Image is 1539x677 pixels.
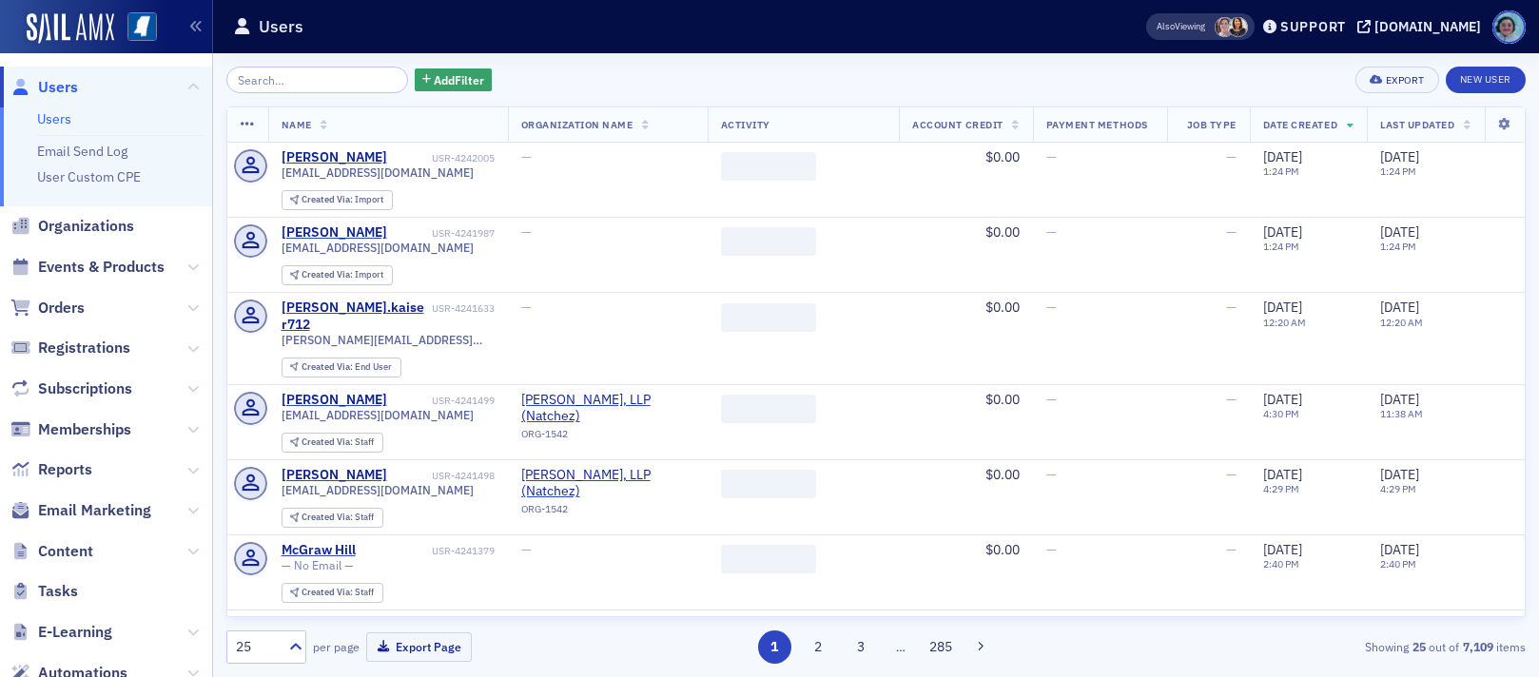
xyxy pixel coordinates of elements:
a: [PERSON_NAME], LLP (Natchez) [521,467,694,500]
span: $0.00 [985,466,1020,483]
a: [PERSON_NAME] [282,392,387,409]
button: AddFilter [415,68,493,92]
span: Created Via : [302,268,355,280]
a: Users [10,77,78,98]
span: Memberships [38,419,131,440]
span: [DATE] [1380,391,1419,408]
div: Showing out of items [1106,638,1526,655]
span: — [1046,299,1057,316]
span: Users [38,77,78,98]
span: — [1226,391,1237,408]
input: Search… [226,67,408,93]
a: Users [37,110,71,127]
time: 1:24 PM [1380,164,1416,178]
div: [PERSON_NAME].kaiser712 [282,300,429,333]
div: Created Via: Import [282,265,393,285]
span: Created Via : [302,586,355,598]
span: Created Via : [302,435,355,448]
h1: Users [259,15,303,38]
span: Lydia Carlisle [1215,17,1235,37]
time: 4:29 PM [1263,482,1299,495]
span: Name [282,118,312,131]
span: — [1046,541,1057,558]
div: USR-4241498 [390,470,495,482]
span: Created Via : [302,360,355,373]
div: Staff [302,513,374,523]
strong: 25 [1409,638,1429,655]
span: — [1226,148,1237,165]
a: [PERSON_NAME] [282,149,387,166]
span: — [1046,148,1057,165]
a: New User [1446,67,1526,93]
a: Orders [10,298,85,319]
span: [EMAIL_ADDRESS][DOMAIN_NAME] [282,483,474,497]
a: [PERSON_NAME], LLP (Natchez) [521,392,694,425]
span: ‌ [721,545,816,573]
span: Silas Simmons, LLP (Natchez) [521,467,694,500]
a: Organizations [10,216,134,237]
span: $0.00 [985,541,1020,558]
div: Also [1157,20,1175,32]
span: Events & Products [38,257,165,278]
div: Export [1386,75,1425,86]
span: — [1046,466,1057,483]
span: [DATE] [1263,299,1302,316]
span: — [521,148,532,165]
a: View Homepage [114,12,157,45]
span: Reports [38,459,92,480]
a: Content [10,541,93,562]
a: [PERSON_NAME] [282,467,387,484]
span: [DATE] [1380,299,1419,316]
div: USR-4241633 [432,302,495,315]
time: 4:29 PM [1380,482,1416,495]
div: End User [302,362,392,373]
button: 2 [801,630,834,664]
a: McGraw Hill [282,542,356,559]
div: 25 [236,637,278,657]
span: Viewing [1157,20,1205,33]
button: 1 [758,630,791,664]
div: USR-4241987 [390,227,495,240]
span: Email Marketing [38,500,151,521]
a: SailAMX [27,13,114,44]
time: 2:40 PM [1263,557,1299,571]
span: … [887,638,914,655]
div: Created Via: Staff [282,508,383,528]
span: Last Updated [1380,118,1454,131]
span: Account Credit [912,118,1003,131]
span: Registrations [38,338,130,358]
a: Reports [10,459,92,480]
div: Created Via: Import [282,190,393,210]
button: [DOMAIN_NAME] [1357,20,1488,33]
time: 4:30 PM [1263,407,1299,420]
a: Tasks [10,581,78,602]
a: Subscriptions [10,378,132,399]
span: [DATE] [1263,148,1302,165]
span: — [521,223,532,241]
div: Created Via: Staff [282,583,383,603]
span: Organization Name [521,118,633,131]
span: [DATE] [1263,466,1302,483]
span: Add Filter [434,71,484,88]
time: 12:20 AM [1380,316,1423,329]
a: Registrations [10,338,130,358]
span: Organizations [38,216,134,237]
span: [EMAIL_ADDRESS][DOMAIN_NAME] [282,165,474,180]
span: [DATE] [1263,541,1302,558]
span: — No Email — [282,558,354,572]
span: Silas Simmons, LLP (Natchez) [521,392,694,425]
span: Noma Burge [1228,17,1248,37]
span: Created Via : [302,511,355,523]
button: 285 [925,630,958,664]
span: — [1226,466,1237,483]
span: [EMAIL_ADDRESS][DOMAIN_NAME] [282,408,474,422]
span: — [1226,299,1237,316]
span: $0.00 [985,391,1020,408]
span: — [1226,541,1237,558]
span: $0.00 [985,223,1020,241]
span: [DATE] [1380,466,1419,483]
div: Staff [302,437,374,448]
span: ‌ [721,395,816,423]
